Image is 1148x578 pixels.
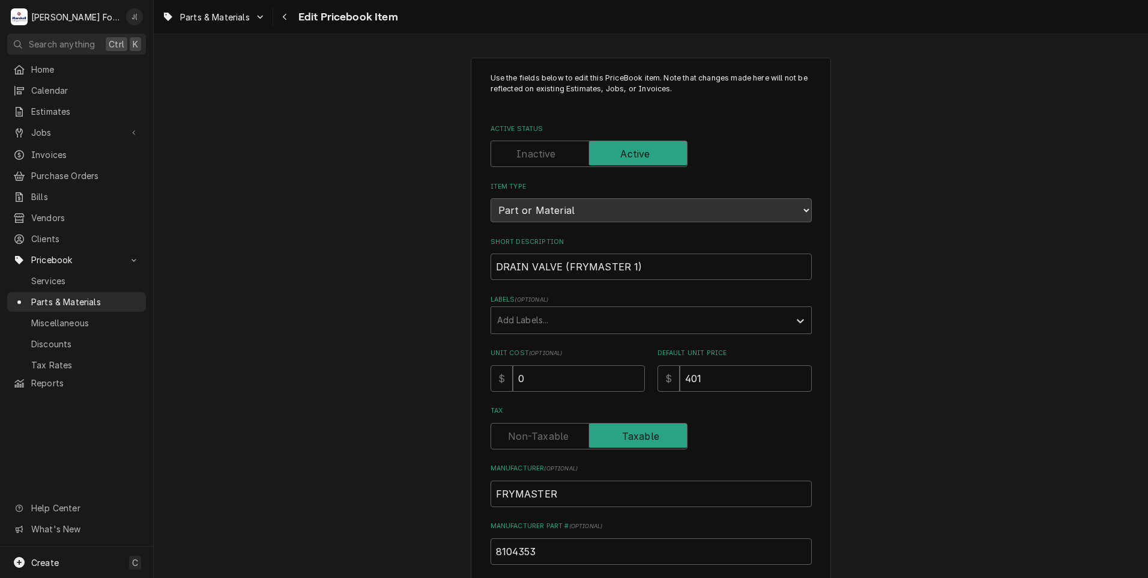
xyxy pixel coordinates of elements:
[491,295,812,305] label: Labels
[491,237,812,247] label: Short Description
[657,348,812,358] label: Default Unit Price
[7,81,146,100] a: Calendar
[31,317,140,329] span: Miscellaneous
[491,348,645,358] label: Unit Cost
[31,377,140,389] span: Reports
[31,359,140,371] span: Tax Rates
[132,556,138,569] span: C
[31,211,140,224] span: Vendors
[657,365,680,392] div: $
[31,169,140,182] span: Purchase Orders
[180,11,250,23] span: Parts & Materials
[7,34,146,55] button: Search anythingCtrlK
[7,355,146,375] a: Tax Rates
[491,522,812,564] div: Manufacturer Part #
[544,465,578,472] span: ( optional )
[7,292,146,312] a: Parts & Materials
[569,523,603,529] span: ( optional )
[491,464,812,507] div: Manufacturer
[29,38,95,50] span: Search anything
[7,313,146,333] a: Miscellaneous
[7,208,146,228] a: Vendors
[157,7,270,27] a: Go to Parts & Materials
[31,63,140,76] span: Home
[31,338,140,350] span: Discounts
[7,498,146,518] a: Go to Help Center
[491,254,812,280] input: Name used to describe this Part or Material
[31,296,140,308] span: Parts & Materials
[7,187,146,207] a: Bills
[515,296,548,303] span: ( optional )
[11,8,28,25] div: M
[7,373,146,393] a: Reports
[657,348,812,391] div: Default Unit Price
[491,464,812,473] label: Manufacturer
[491,406,812,449] div: Tax
[491,124,812,167] div: Active Status
[31,11,119,23] div: [PERSON_NAME] Food Equipment Service
[276,7,295,26] button: Navigate back
[31,233,140,245] span: Clients
[7,229,146,249] a: Clients
[31,190,140,203] span: Bills
[491,182,812,192] label: Item Type
[491,365,513,392] div: $
[7,334,146,354] a: Discounts
[31,558,59,568] span: Create
[529,350,563,356] span: ( optional )
[7,145,146,165] a: Invoices
[295,9,398,25] span: Edit Pricebook Item
[31,254,122,266] span: Pricebook
[491,522,812,531] label: Manufacturer Part #
[133,38,138,50] span: K
[491,406,812,416] label: Tax
[7,102,146,121] a: Estimates
[491,124,812,134] label: Active Status
[126,8,143,25] div: J(
[7,271,146,291] a: Services
[31,502,139,514] span: Help Center
[7,123,146,142] a: Go to Jobs
[11,8,28,25] div: Marshall Food Equipment Service's Avatar
[491,182,812,222] div: Item Type
[31,126,122,139] span: Jobs
[491,295,812,334] div: Labels
[31,105,140,118] span: Estimates
[7,250,146,270] a: Go to Pricebook
[109,38,124,50] span: Ctrl
[7,166,146,186] a: Purchase Orders
[491,73,812,106] p: Use the fields below to edit this PriceBook item. Note that changes made here will not be reflect...
[31,84,140,97] span: Calendar
[31,148,140,161] span: Invoices
[7,59,146,79] a: Home
[31,275,140,287] span: Services
[7,519,146,539] a: Go to What's New
[491,348,645,391] div: Unit Cost
[126,8,143,25] div: Jeff Debigare (109)'s Avatar
[491,237,812,280] div: Short Description
[31,523,139,535] span: What's New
